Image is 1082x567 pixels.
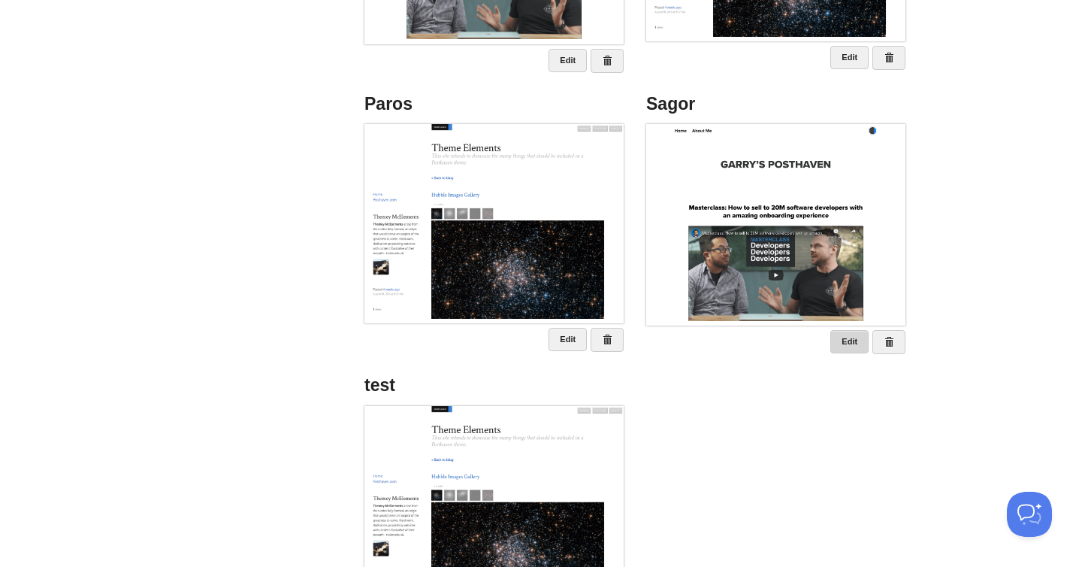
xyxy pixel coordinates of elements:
[364,124,624,319] img: Screenshot
[1007,492,1052,537] iframe: Help Scout Beacon - Open
[830,330,869,353] a: Edit
[549,49,587,72] a: Edit
[646,124,905,321] img: Screenshot
[549,328,587,351] a: Edit
[364,376,624,395] h4: test
[364,95,624,114] h4: Paros
[830,46,869,69] a: Edit
[646,95,905,114] h4: Sagor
